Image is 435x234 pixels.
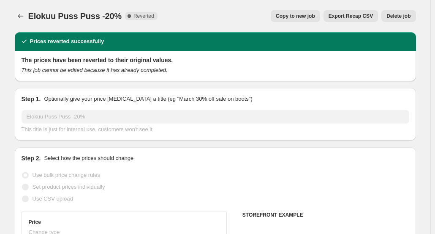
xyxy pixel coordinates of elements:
[30,37,104,46] h2: Prices reverted successfully
[242,212,409,218] h6: STOREFRONT EXAMPLE
[28,11,122,21] span: Elokuu Puss Puss -20%
[133,13,154,19] span: Reverted
[29,219,41,226] h3: Price
[22,126,152,132] span: This title is just for internal use, customers won't see it
[33,172,100,178] span: Use bulk price change rules
[22,110,409,124] input: 30% off holiday sale
[271,10,320,22] button: Copy to new job
[381,10,416,22] button: Delete job
[44,95,252,103] p: Optionally give your price [MEDICAL_DATA] a title (eg "March 30% off sale on boots")
[44,154,133,162] p: Select how the prices should change
[33,184,105,190] span: Set product prices individually
[33,195,73,202] span: Use CSV upload
[22,154,41,162] h2: Step 2.
[15,10,27,22] button: Price change jobs
[386,13,411,19] span: Delete job
[22,67,168,73] i: This job cannot be edited because it has already completed.
[276,13,315,19] span: Copy to new job
[329,13,373,19] span: Export Recap CSV
[22,56,409,64] h2: The prices have been reverted to their original values.
[22,95,41,103] h2: Step 1.
[324,10,378,22] button: Export Recap CSV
